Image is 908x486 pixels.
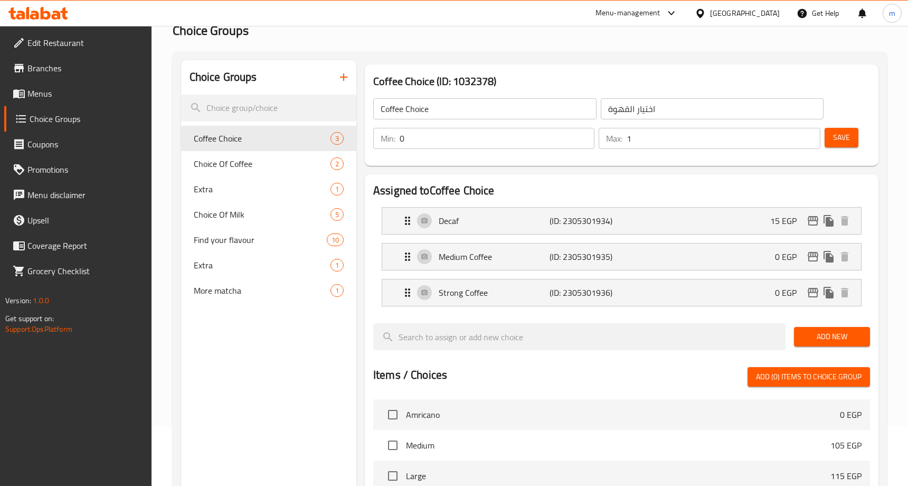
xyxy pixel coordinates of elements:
span: Medium [406,439,830,452]
span: Choice Of Milk [194,208,330,221]
div: Choices [330,259,344,272]
p: Medium Coffee [439,250,550,263]
li: Expand [373,239,870,275]
span: Choice Of Coffee [194,157,330,170]
li: Expand [373,203,870,239]
span: Edit Restaurant [27,36,143,49]
span: 1.0.0 [33,294,49,307]
div: Choice Of Coffee2 [181,151,356,176]
div: Extra1 [181,176,356,202]
a: Choice Groups [4,106,152,132]
span: Menu disclaimer [27,189,143,201]
span: Save [833,131,850,144]
span: Promotions [27,163,143,176]
span: Menus [27,87,143,100]
input: search [373,323,786,350]
button: Add New [794,327,869,347]
p: Max: [606,132,622,145]
div: Expand [382,279,861,306]
button: duplicate [821,285,837,301]
button: edit [805,213,821,229]
span: Extra [194,259,330,272]
a: Promotions [4,157,152,182]
span: Select choice [382,404,404,426]
span: Add (0) items to choice group [756,370,862,384]
p: 105 EGP [830,439,862,452]
span: 1 [331,260,343,270]
div: Menu-management [595,7,660,20]
div: [GEOGRAPHIC_DATA] [710,7,780,19]
button: duplicate [821,213,837,229]
a: Upsell [4,208,152,233]
span: Choice Groups [173,18,249,42]
div: Find your flavour10 [181,227,356,253]
p: 15 EGP [770,214,805,227]
div: Choices [330,157,344,170]
p: (ID: 2305301934) [550,214,623,227]
span: Amricano [406,408,840,421]
span: Extra [194,183,330,195]
div: Choice Of Milk5 [181,202,356,227]
button: Save [825,128,858,147]
button: edit [805,285,821,301]
button: duplicate [821,249,837,265]
h2: Items / Choices [373,367,447,383]
div: Choices [330,208,344,221]
span: Choice Groups [30,113,143,125]
span: m [889,7,895,19]
div: Choices [330,183,344,195]
a: Menus [4,81,152,106]
span: 1 [331,184,343,194]
a: Grocery Checklist [4,258,152,284]
p: Min: [381,132,395,145]
span: Coverage Report [27,239,143,252]
p: Decaf [439,214,550,227]
a: Coverage Report [4,233,152,258]
span: Find your flavour [194,233,327,246]
div: Choices [327,233,344,246]
input: search [181,95,356,121]
span: Select choice [382,434,404,456]
button: delete [837,285,853,301]
div: Expand [382,244,861,270]
p: 0 EGP [775,250,805,263]
p: 0 EGP [840,408,862,421]
span: Branches [27,62,143,74]
a: Branches [4,55,152,81]
a: Edit Restaurant [4,30,152,55]
p: (ID: 2305301936) [550,286,623,299]
span: Upsell [27,214,143,227]
button: delete [837,249,853,265]
a: Support.OpsPlatform [5,322,72,336]
span: More matcha [194,284,330,297]
div: Choices [330,132,344,145]
p: (ID: 2305301935) [550,250,623,263]
div: Coffee Choice3 [181,126,356,151]
div: Extra1 [181,253,356,278]
span: Get support on: [5,312,54,325]
button: edit [805,249,821,265]
p: 115 EGP [830,470,862,482]
span: Add New [802,330,861,343]
a: Menu disclaimer [4,182,152,208]
span: Large [406,470,830,482]
h3: Coffee Choice (ID: 1032378) [373,73,870,90]
h2: Choice Groups [190,69,257,85]
div: More matcha1 [181,278,356,303]
div: Choices [330,284,344,297]
span: 3 [331,134,343,144]
span: 2 [331,159,343,169]
span: 10 [327,235,343,245]
p: Strong Coffee [439,286,550,299]
button: Add (0) items to choice group [748,367,870,387]
a: Coupons [4,132,152,157]
span: 5 [331,210,343,220]
span: Grocery Checklist [27,265,143,277]
h2: Assigned to Coffee Choice [373,183,870,199]
p: 0 EGP [775,286,805,299]
span: Version: [5,294,31,307]
span: Coffee Choice [194,132,330,145]
li: Expand [373,275,870,311]
span: Coupons [27,138,143,151]
span: 1 [331,286,343,296]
